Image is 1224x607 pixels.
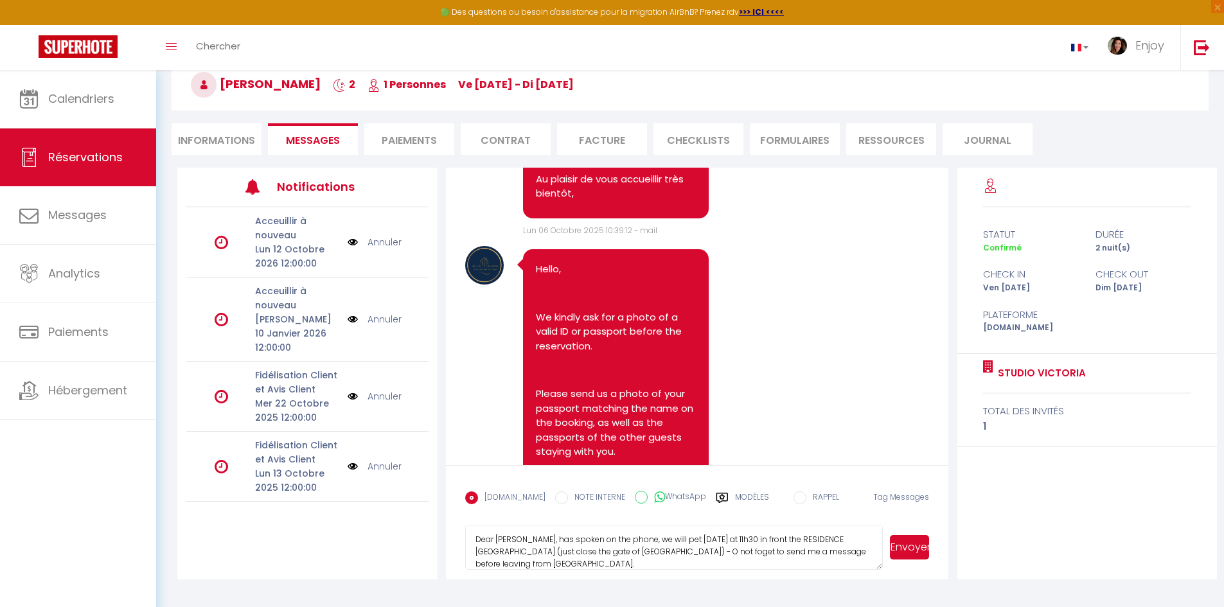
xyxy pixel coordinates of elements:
label: NOTE INTERNE [568,491,625,506]
li: Facture [557,123,647,155]
li: FORMULAIRES [750,123,840,155]
p: Au plaisir de vous accueillir très bientôt, [536,172,696,201]
span: Messages [48,207,107,223]
a: Annuler [368,459,402,473]
div: 2 nuit(s) [1087,242,1200,254]
img: NO IMAGE [348,235,358,249]
p: Please send us a photo of your passport matching the name on the booking, as well as the passport... [536,387,696,459]
label: Modèles [735,491,769,514]
a: Studio Victoria [993,365,1086,381]
a: Annuler [368,389,402,403]
a: ... Enjoy [1098,25,1180,70]
a: >>> ICI <<<< [739,6,784,17]
a: Annuler [368,312,402,326]
li: Journal [943,123,1033,155]
div: 1 [983,419,1191,434]
span: Hébergement [48,382,127,398]
div: Ven [DATE] [975,282,1087,294]
p: Mer 22 Octobre 2025 12:00:00 [255,396,339,425]
span: ve [DATE] - di [DATE] [458,77,574,92]
div: Plateforme [975,307,1087,322]
label: RAPPEL [806,491,839,506]
a: Annuler [368,235,402,249]
li: CHECKLISTS [653,123,743,155]
label: [DOMAIN_NAME] [478,491,545,506]
span: [PERSON_NAME] [191,76,321,92]
div: statut [975,227,1087,242]
span: 2 [333,77,355,92]
label: WhatsApp [648,491,706,505]
p: Acceuillir à nouveau [255,284,339,312]
span: Paiements [48,324,109,340]
div: check out [1087,267,1200,282]
li: Contrat [461,123,551,155]
span: Chercher [196,39,240,53]
img: 17363461290214.jpg [465,246,504,285]
span: Confirmé [983,242,1022,253]
h3: Notifications [277,172,378,201]
span: Messages [286,133,340,148]
span: Lun 06 Octobre 2025 10:39:12 - mail [523,225,657,236]
span: Tag Messages [873,491,929,502]
div: [DOMAIN_NAME] [975,322,1087,334]
div: durée [1087,227,1200,242]
div: Dim [DATE] [1087,282,1200,294]
p: [PERSON_NAME] 10 Janvier 2026 12:00:00 [255,312,339,355]
span: Analytics [48,265,100,281]
img: NO IMAGE [348,389,358,403]
img: NO IMAGE [348,312,358,326]
p: Acceuillir à nouveau [255,214,339,242]
p: Lun 13 Octobre 2025 12:00:00 [255,466,339,495]
p: We kindly ask for a photo of a valid ID or passport before the reservation. [536,310,696,354]
img: logout [1194,39,1210,55]
img: Super Booking [39,35,118,58]
p: Fidélisation Client et Avis Client [255,438,339,466]
img: NO IMAGE [348,459,358,473]
p: Fidélisation Client et Avis Client [255,368,339,396]
div: total des invités [983,403,1191,419]
span: Calendriers [48,91,114,107]
li: Informations [172,123,262,155]
a: Chercher [186,25,250,70]
li: Ressources [846,123,936,155]
span: Réservations [48,149,123,165]
p: Lun 12 Octobre 2026 12:00:00 [255,242,339,270]
img: ... [1108,37,1127,55]
span: Enjoy [1135,37,1164,53]
button: Envoyer [890,535,929,559]
li: Paiements [364,123,454,155]
span: 1 Personnes [368,77,446,92]
div: check in [975,267,1087,282]
p: Hello, [536,262,696,277]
